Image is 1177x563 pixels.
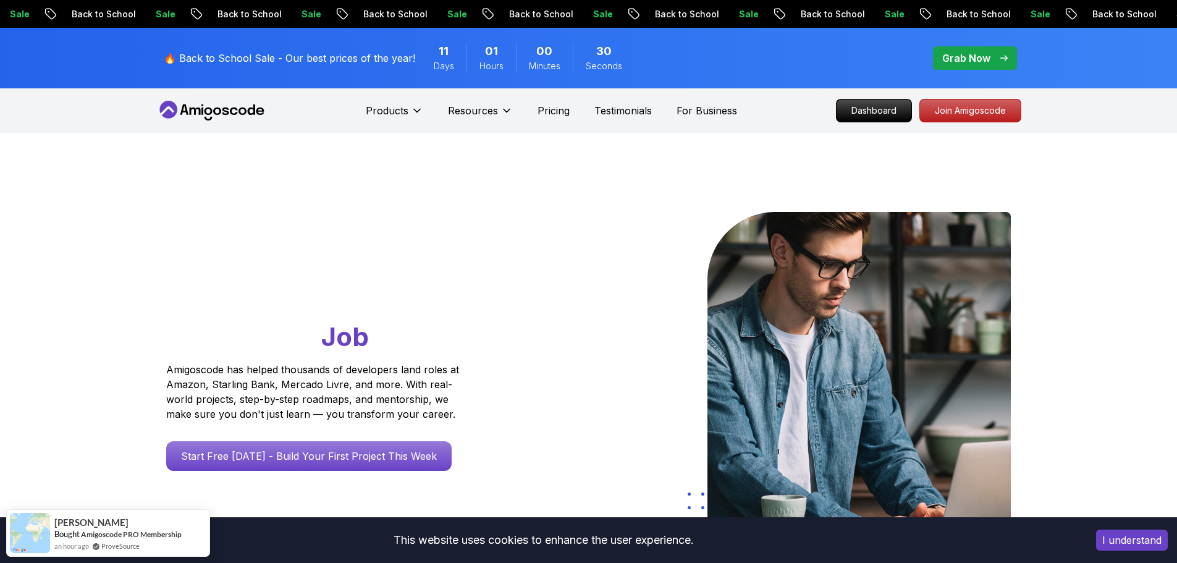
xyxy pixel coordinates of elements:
h1: Go From Learning to Hired: Master Java, Spring Boot & Cloud Skills That Get You the [166,212,507,355]
p: Sale [1123,8,1163,20]
span: Job [321,321,369,352]
a: Start Free [DATE] - Build Your First Project This Week [166,441,452,471]
p: Back to School [310,8,394,20]
p: Sale [248,8,288,20]
p: Grab Now [942,51,990,66]
p: Sale [103,8,142,20]
span: 0 Minutes [536,43,552,60]
img: hero [707,212,1011,530]
p: Back to School [1039,8,1123,20]
p: Dashboard [837,99,911,122]
button: Accept cookies [1096,530,1168,551]
p: Back to School [893,8,977,20]
img: provesource social proof notification image [10,513,50,553]
span: [PERSON_NAME] [54,517,129,528]
p: Sale [394,8,434,20]
span: an hour ago [54,541,89,551]
button: Resources [448,103,513,128]
a: Pricing [538,103,570,118]
p: Products [366,103,408,118]
span: 1 Hours [485,43,498,60]
span: Seconds [586,60,622,72]
p: Sale [686,8,725,20]
span: 30 Seconds [596,43,612,60]
p: Sale [540,8,580,20]
a: For Business [677,103,737,118]
p: Join Amigoscode [920,99,1021,122]
div: This website uses cookies to enhance the user experience. [9,527,1078,554]
a: ProveSource [101,541,140,551]
p: Sale [977,8,1017,20]
p: Resources [448,103,498,118]
a: Dashboard [836,99,912,122]
a: Amigoscode PRO Membership [81,530,182,539]
a: Join Amigoscode [919,99,1021,122]
p: Back to School [164,8,248,20]
p: 🔥 Back to School Sale - Our best prices of the year! [164,51,415,66]
p: Sale [832,8,871,20]
span: 11 Days [439,43,449,60]
p: Back to School [456,8,540,20]
span: Hours [479,60,504,72]
button: Products [366,103,423,128]
p: Back to School [19,8,103,20]
span: Bought [54,529,80,539]
span: Minutes [529,60,560,72]
p: Amigoscode has helped thousands of developers land roles at Amazon, Starling Bank, Mercado Livre,... [166,362,463,421]
p: Back to School [602,8,686,20]
a: Testimonials [594,103,652,118]
span: Days [434,60,454,72]
p: Back to School [748,8,832,20]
